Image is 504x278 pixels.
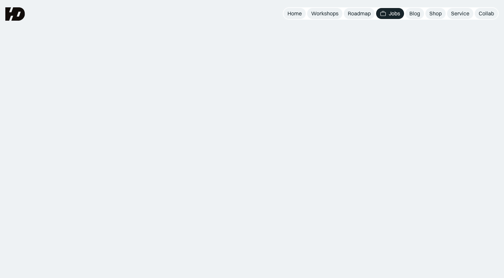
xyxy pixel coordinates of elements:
[344,8,375,19] a: Roadmap
[451,10,469,17] div: Service
[348,10,371,17] div: Roadmap
[429,10,442,17] div: Shop
[425,8,446,19] a: Shop
[447,8,473,19] a: Service
[405,8,424,19] a: Blog
[287,10,302,17] div: Home
[283,8,306,19] a: Home
[475,8,498,19] a: Collab
[307,8,342,19] a: Workshops
[376,8,404,19] a: Jobs
[409,10,420,17] div: Blog
[479,10,494,17] div: Collab
[311,10,338,17] div: Workshops
[389,10,400,17] div: Jobs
